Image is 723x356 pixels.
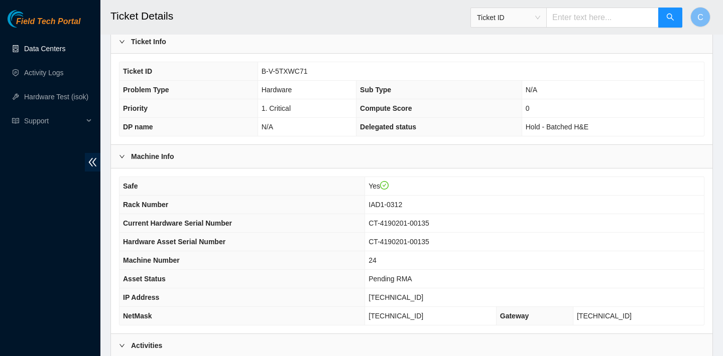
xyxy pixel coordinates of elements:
[546,8,659,28] input: Enter text here...
[123,201,168,209] span: Rack Number
[123,293,159,301] span: IP Address
[697,11,703,24] span: C
[24,45,65,53] a: Data Centers
[131,36,166,47] b: Ticket Info
[526,86,537,94] span: N/A
[369,293,423,301] span: [TECHNICAL_ID]
[131,340,162,351] b: Activities
[85,153,100,171] span: double-left
[369,182,389,190] span: Yes
[24,93,88,101] a: Hardware Test (isok)
[262,104,291,112] span: 1. Critical
[526,104,530,112] span: 0
[477,10,540,25] span: Ticket ID
[111,145,712,168] div: Machine Info
[111,30,712,53] div: Ticket Info
[526,123,588,131] span: Hold - Batched H&E
[123,67,152,75] span: Ticket ID
[12,117,19,124] span: read
[369,238,429,246] span: CT-4190201-00135
[380,181,389,190] span: check-circle
[123,256,180,264] span: Machine Number
[123,86,169,94] span: Problem Type
[577,312,632,320] span: [TECHNICAL_ID]
[262,67,308,75] span: B-V-5TXWC71
[262,86,292,94] span: Hardware
[500,312,529,320] span: Gateway
[24,111,83,131] span: Support
[123,104,148,112] span: Priority
[123,238,225,246] span: Hardware Asset Serial Number
[131,151,174,162] b: Machine Info
[666,13,674,23] span: search
[119,342,125,348] span: right
[123,219,232,227] span: Current Hardware Serial Number
[690,7,710,27] button: C
[123,182,138,190] span: Safe
[369,219,429,227] span: CT-4190201-00135
[369,256,377,264] span: 24
[360,86,391,94] span: Sub Type
[369,201,402,209] span: IAD1-0312
[658,8,682,28] button: search
[123,123,153,131] span: DP name
[369,275,412,283] span: Pending RMA
[262,123,273,131] span: N/A
[369,312,423,320] span: [TECHNICAL_ID]
[123,275,166,283] span: Asset Status
[119,153,125,159] span: right
[360,123,416,131] span: Delegated status
[119,39,125,45] span: right
[360,104,412,112] span: Compute Score
[24,69,64,77] a: Activity Logs
[8,10,51,28] img: Akamai Technologies
[8,18,80,31] a: Akamai TechnologiesField Tech Portal
[123,312,152,320] span: NetMask
[16,17,80,27] span: Field Tech Portal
